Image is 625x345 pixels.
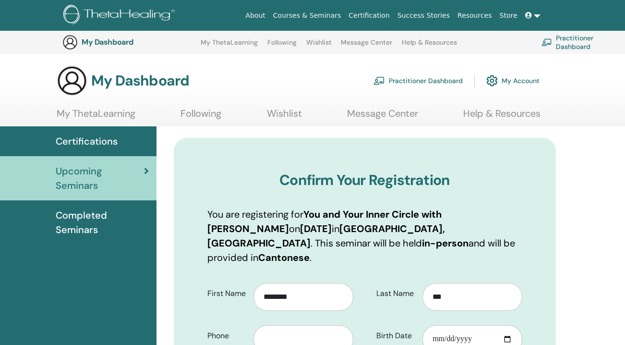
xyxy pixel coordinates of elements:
[369,327,422,345] label: Birth Date
[541,32,623,53] a: Practitioner Dashboard
[345,7,393,25] a: Certification
[486,70,540,91] a: My Account
[373,76,385,85] img: chalkboard-teacher.svg
[369,284,422,303] label: Last Name
[57,108,135,126] a: My ThetaLearning
[207,207,523,265] p: You are registering for on in . This seminar will be held and will be provided in .
[541,38,552,46] img: chalkboard-teacher.svg
[57,65,87,96] img: generic-user-icon.jpg
[267,108,302,126] a: Wishlist
[373,70,463,91] a: Practitioner Dashboard
[486,73,498,89] img: cog.svg
[300,222,332,235] b: [DATE]
[207,208,442,235] b: You and Your Inner Circle with [PERSON_NAME]
[269,7,345,25] a: Courses & Seminars
[258,251,310,264] b: Cantonese
[200,284,253,303] label: First Name
[63,5,178,26] img: logo.png
[241,7,269,25] a: About
[82,37,178,47] h3: My Dashboard
[201,38,258,54] a: My ThetaLearning
[207,222,445,249] b: [GEOGRAPHIC_DATA], [GEOGRAPHIC_DATA]
[422,237,469,249] b: in-person
[91,72,189,89] h3: My Dashboard
[496,7,521,25] a: Store
[56,208,149,237] span: Completed Seminars
[402,38,457,54] a: Help & Resources
[306,38,332,54] a: Wishlist
[62,35,78,50] img: generic-user-icon.jpg
[454,7,496,25] a: Resources
[207,172,523,189] h3: Confirm Your Registration
[394,7,454,25] a: Success Stories
[463,108,541,126] a: Help & Resources
[180,108,221,126] a: Following
[267,38,297,54] a: Following
[56,134,118,148] span: Certifications
[56,164,144,193] span: Upcoming Seminars
[341,38,392,54] a: Message Center
[347,108,418,126] a: Message Center
[200,327,253,345] label: Phone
